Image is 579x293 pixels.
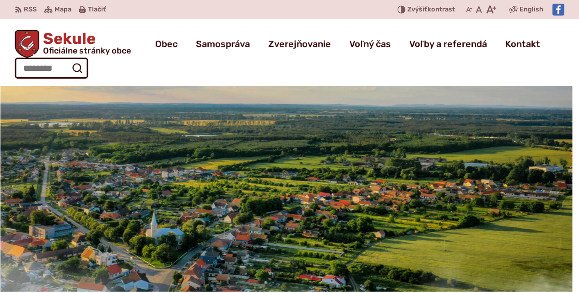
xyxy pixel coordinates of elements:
[268,31,331,57] a: Zverejňovanie
[24,4,37,15] span: RSS
[39,31,131,55] h1: Sekule
[54,4,71,15] span: Mapa
[518,4,545,15] a: English
[43,47,131,55] span: Oficiálne stránky obce
[15,30,39,58] img: Prejsť na domovskú stránku
[155,31,178,57] a: Obec
[409,31,487,57] a: Voľby a referendá
[349,31,391,57] a: Voľný čas
[196,31,250,57] a: Samospráva
[519,4,543,15] span: English
[407,5,427,13] span: Zvýšiť
[15,30,131,58] a: Logo Sekule, prejsť na domovskú stránku.
[552,4,564,16] img: Prejsť na Facebook stránku
[505,31,540,57] a: Kontakt
[88,6,106,14] span: Tlačiť
[407,6,455,14] span: kontrast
